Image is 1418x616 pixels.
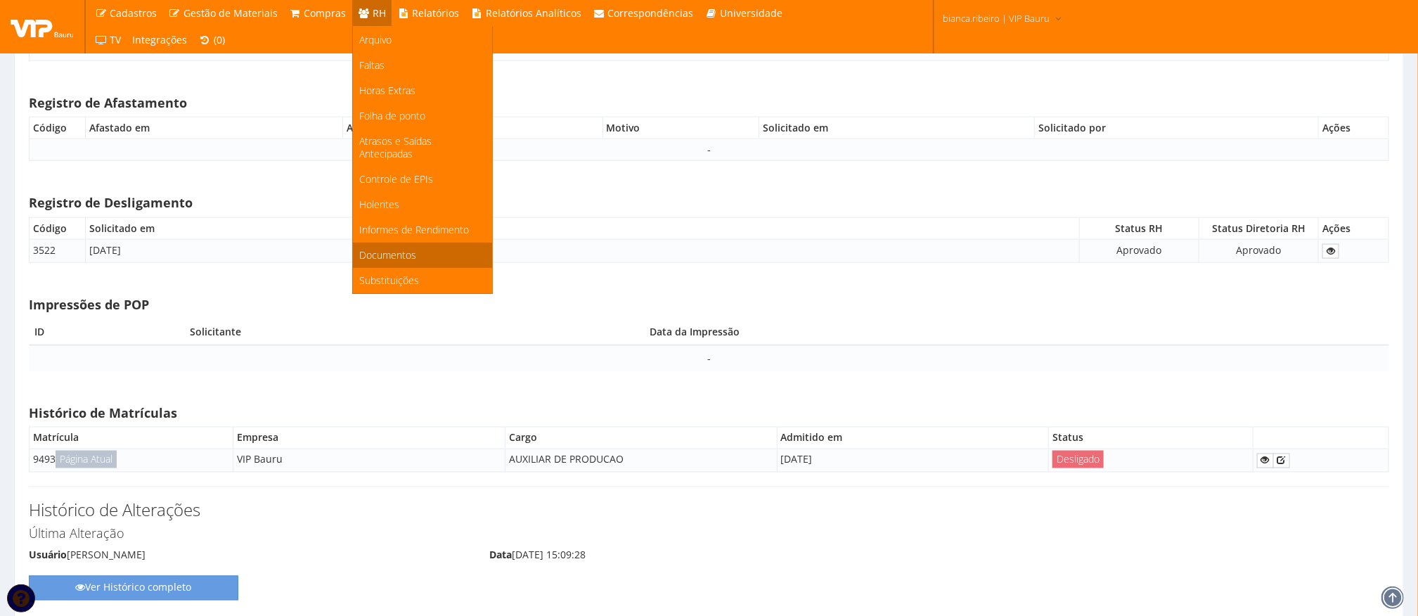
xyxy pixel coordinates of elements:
th: Solicitante [184,319,645,345]
a: Atrasos e Saídas Antecipadas [353,129,492,167]
a: Faltas [353,53,492,78]
th: Solicitado em [86,218,1080,240]
a: Arquivo [353,27,492,53]
span: Integrações [133,33,188,46]
img: logo [11,16,74,37]
label: Usuário [29,548,67,563]
span: RH [373,6,386,20]
th: Matrícula [30,428,233,449]
th: Admitido em [777,428,1049,449]
th: Solicitado em [759,117,1035,139]
a: Holerites [353,192,492,217]
a: Informes de Rendimento [353,217,492,243]
th: ID [29,319,184,345]
a: (0) [193,27,231,53]
strong: Registro de Desligamento [29,194,193,211]
span: Gestão de Materiais [183,6,278,20]
a: Substituições [353,268,492,293]
span: Controle de EPIs [360,172,434,186]
th: Solicitado por [1035,117,1319,139]
td: Aprovado [1080,240,1199,263]
th: Código [30,218,86,240]
span: Arquivo [360,33,392,46]
div: [PERSON_NAME] [29,548,468,566]
a: Controle de EPIs [353,167,492,192]
h3: Histórico de Alterações [29,501,1389,520]
span: (0) [214,33,225,46]
td: [DATE] [777,449,1049,473]
span: Informes de Rendimento [360,223,470,236]
span: Página Atual [56,451,117,468]
td: Aprovado [1199,240,1319,263]
th: Status RH [1080,218,1199,240]
th: Afastado até [342,117,602,139]
h4: Última Alteração [29,527,1389,541]
th: Afastado em [86,117,343,139]
th: Status Diretoria RH [1199,218,1319,240]
strong: Registro de Afastamento [29,94,187,111]
td: - [30,139,1389,161]
a: Documentos [353,243,492,268]
th: Ações [1319,218,1389,240]
th: Cargo [505,428,777,449]
th: Motivo [602,117,759,139]
span: Faltas [360,58,385,72]
span: Holerites [360,198,400,211]
td: [DATE] [86,240,1080,263]
span: Correspondências [608,6,694,20]
th: Empresa [233,428,505,449]
td: - [29,345,1389,371]
td: 3522 [30,240,86,263]
div: [DATE] 15:09:28 [489,548,929,566]
a: Folha de ponto [353,103,492,129]
span: Atrasos e Saídas Antecipadas [360,134,432,160]
label: Data [489,548,512,563]
a: Ver Histórico completo [29,576,238,600]
span: Compras [304,6,347,20]
strong: Histórico de Matrículas [29,404,177,421]
a: Integrações [127,27,193,53]
td: 9493 [30,449,233,473]
th: Código [30,117,86,139]
a: TV [89,27,127,53]
span: bianca.ribeiro | VIP Bauru [943,11,1050,25]
span: Universidade [720,6,782,20]
span: Documentos [360,248,417,262]
td: AUXILIAR DE PRODUCAO [505,449,777,473]
span: Cadastros [110,6,157,20]
th: Ações [1319,117,1389,139]
a: Horas Extras [353,78,492,103]
span: TV [110,33,122,46]
strong: Impressões de POP [29,296,149,313]
span: Relatórios Analíticos [486,6,581,20]
th: Status [1049,428,1253,449]
span: Relatórios [413,6,460,20]
td: VIP Bauru [233,449,505,473]
span: Horas Extras [360,84,416,97]
span: Substituições [360,274,420,287]
th: Data da Impressão [645,319,1389,345]
span: Desligado [1052,451,1104,468]
span: Folha de ponto [360,109,426,122]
